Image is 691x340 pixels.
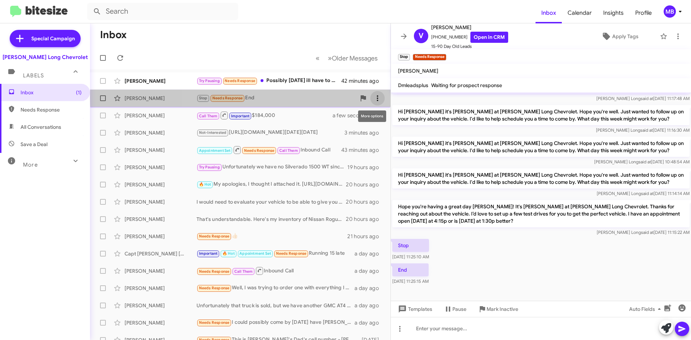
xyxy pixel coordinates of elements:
[125,233,197,240] div: [PERSON_NAME]
[346,198,385,205] div: 20 hours ago
[419,30,424,42] span: V
[629,303,664,316] span: Auto Fields
[346,216,385,223] div: 20 hours ago
[3,54,88,61] div: [PERSON_NAME] Long Chevrolet
[597,3,629,23] a: Insights
[397,303,432,316] span: Templates
[125,319,197,326] div: [PERSON_NAME]
[629,3,658,23] a: Profile
[199,182,211,187] span: 🔥 Hot
[470,32,508,43] a: Open in CRM
[596,127,690,133] span: [PERSON_NAME] Long [DATE] 11:16:30 AM
[346,181,385,188] div: 20 hours ago
[311,51,324,65] button: Previous
[197,249,354,258] div: Running 15 late
[199,114,218,118] span: Call Them
[344,129,385,136] div: 3 minutes ago
[612,30,638,43] span: Apply Tags
[347,233,385,240] div: 21 hours ago
[583,30,656,43] button: Apply Tags
[641,96,653,101] span: said at
[431,32,508,43] span: [PHONE_NUMBER]
[392,278,429,284] span: [DATE] 11:25:15 AM
[197,128,344,137] div: [URL][DOMAIN_NAME][DATE][DATE]
[354,319,385,326] div: a day ago
[125,112,197,119] div: [PERSON_NAME]
[392,200,690,227] p: Hope you're having a great day [PERSON_NAME]! It's [PERSON_NAME] at [PERSON_NAME] Long Chevrolet....
[199,234,230,239] span: Needs Response
[562,3,597,23] a: Calendar
[212,96,243,100] span: Needs Response
[332,54,378,62] span: Older Messages
[392,105,690,125] p: Hi [PERSON_NAME] it's [PERSON_NAME] at [PERSON_NAME] Long Chevrolet. Hope you're well. Just wante...
[125,302,197,309] div: [PERSON_NAME]
[472,303,524,316] button: Mark Inactive
[431,43,508,50] span: 15-90 Day Old Leads
[392,168,690,189] p: Hi [PERSON_NAME] it's [PERSON_NAME] at [PERSON_NAME] Long Chevrolet. Hope you're well. Just wante...
[199,148,231,153] span: Appointment Set
[10,30,81,47] a: Special Campaign
[125,216,197,223] div: [PERSON_NAME]
[231,114,250,118] span: Important
[347,164,385,171] div: 19 hours ago
[125,285,197,292] div: [PERSON_NAME]
[31,35,75,42] span: Special Campaign
[640,127,653,133] span: said at
[199,286,230,290] span: Needs Response
[197,94,356,102] div: End
[664,5,676,18] div: MB
[125,146,197,154] div: [PERSON_NAME]
[199,78,220,83] span: Try Pausing
[597,230,690,235] span: [PERSON_NAME] Long [DATE] 11:15:22 AM
[413,54,446,60] small: Needs Response
[392,137,690,157] p: Hi [PERSON_NAME] it's [PERSON_NAME] at [PERSON_NAME] Long Chevrolet. Hope you're well. Just wante...
[197,180,346,189] div: My apologies, I thought I attached it. [URL][DOMAIN_NAME]
[125,181,197,188] div: [PERSON_NAME]
[641,191,654,196] span: said at
[197,163,347,171] div: Unfortunately we have no Silverado 1500 WT since they are all fleet vehicles sold to the state. W...
[199,165,220,169] span: Try Pausing
[197,266,354,275] div: Inbound Call
[199,251,218,256] span: Important
[597,191,690,196] span: [PERSON_NAME] Long [DATE] 11:14:14 AM
[197,111,342,120] div: $184,000
[391,303,438,316] button: Templates
[312,51,382,65] nav: Page navigation example
[225,78,255,83] span: Needs Response
[658,5,683,18] button: MB
[125,164,197,171] div: [PERSON_NAME]
[328,54,332,63] span: »
[21,89,82,96] span: Inbox
[244,148,275,153] span: Needs Response
[199,269,230,274] span: Needs Response
[197,302,354,309] div: Unfortunately that truck is sold, but we have another GMC AT4 if that's something you would still...
[21,141,48,148] span: Save a Deal
[316,54,320,63] span: «
[239,251,271,256] span: Appointment Set
[125,95,197,102] div: [PERSON_NAME]
[536,3,562,23] a: Inbox
[23,72,44,79] span: Labels
[199,96,208,100] span: Stop
[87,3,238,20] input: Search
[354,285,385,292] div: a day ago
[197,145,342,154] div: Inbound Call
[342,112,385,119] div: a few seconds ago
[125,198,197,205] div: [PERSON_NAME]
[431,23,508,32] span: [PERSON_NAME]
[21,106,82,113] span: Needs Response
[125,267,197,275] div: [PERSON_NAME]
[342,77,385,85] div: 42 minutes ago
[125,129,197,136] div: [PERSON_NAME]
[23,162,38,168] span: More
[100,29,127,41] h1: Inbox
[487,303,518,316] span: Mark Inactive
[596,96,690,101] span: [PERSON_NAME] Long [DATE] 11:17:48 AM
[21,123,61,131] span: All Conversations
[197,77,342,85] div: Possibly [DATE] ill have to get back to you... im looking for a Tahoe
[234,269,253,274] span: Call Them
[438,303,472,316] button: Pause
